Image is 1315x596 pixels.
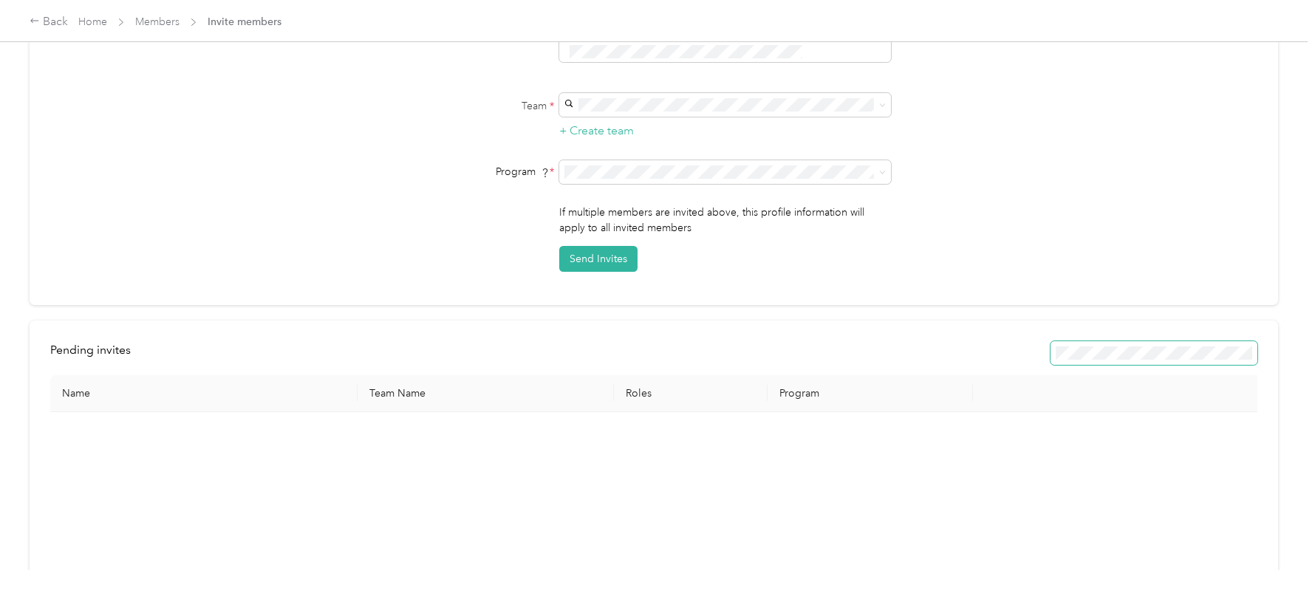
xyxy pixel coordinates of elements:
div: Program [369,164,554,179]
button: + Create team [559,122,634,140]
th: Roles [614,375,768,412]
p: If multiple members are invited above, this profile information will apply to all invited members [559,205,891,236]
div: Back [30,13,68,31]
th: Program [768,375,972,412]
a: Members [135,16,180,28]
iframe: Everlance-gr Chat Button Frame [1232,513,1315,596]
th: Name [50,375,358,412]
span: Pending invites [50,343,131,357]
div: left-menu [50,341,141,365]
span: Invite members [208,14,281,30]
label: Team [369,98,554,114]
button: Send Invites [559,246,638,272]
div: info-bar [50,341,1257,365]
th: Team Name [358,375,614,412]
a: Home [78,16,107,28]
div: Resend all invitations [1051,341,1257,365]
